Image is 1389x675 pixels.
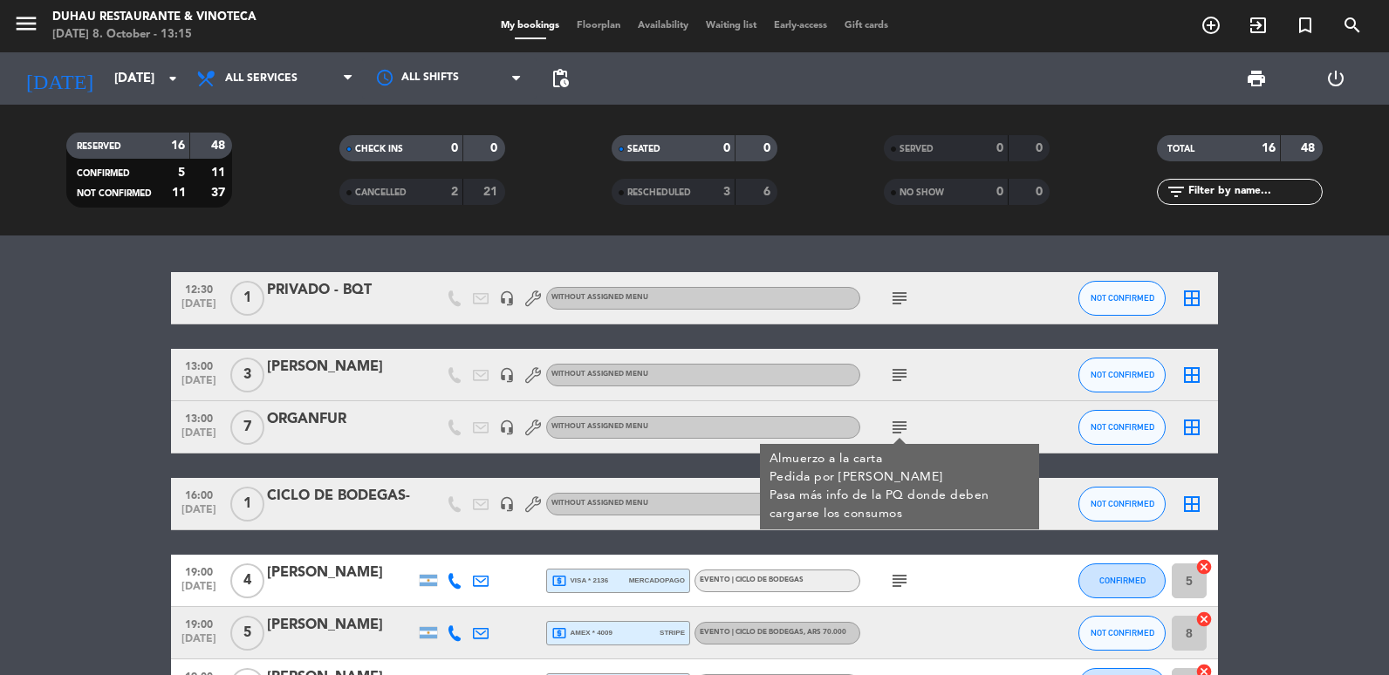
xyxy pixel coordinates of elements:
i: add_circle_outline [1201,15,1221,36]
span: stripe [660,627,685,638]
span: NOT CONFIRMED [77,189,152,198]
span: NO SHOW [900,188,944,197]
span: [DATE] [177,298,221,318]
span: Early-access [765,21,836,31]
div: [DATE] 8. October - 13:15 [52,26,257,44]
i: subject [889,417,910,438]
strong: 0 [723,142,730,154]
span: CONFIRMED [1099,576,1146,585]
span: NOT CONFIRMED [1091,422,1154,432]
span: 7 [230,410,264,445]
span: 1 [230,487,264,522]
i: exit_to_app [1248,15,1269,36]
i: headset_mic [499,419,515,435]
button: NOT CONFIRMED [1078,616,1166,651]
span: 13:00 [177,407,221,427]
strong: 21 [483,186,501,198]
span: All services [225,72,298,85]
span: 1 [230,281,264,316]
div: [PERSON_NAME] [267,356,415,378]
span: TOTAL [1167,145,1194,153]
i: border_all [1181,494,1202,515]
div: LOG OUT [1297,52,1377,105]
strong: 11 [211,167,229,179]
span: EVENTO | CICLO DE BODEGAS [700,576,804,583]
div: [PERSON_NAME] [267,614,415,637]
span: Availability [629,21,697,31]
span: Without assigned menu [551,423,648,430]
span: RESERVED [77,142,121,151]
span: mercadopago [629,575,685,586]
span: , ARS 70.000 [804,629,846,636]
i: power_settings_new [1325,68,1346,89]
button: NOT CONFIRMED [1078,487,1166,522]
strong: 6 [763,186,774,198]
i: cancel [1195,610,1213,628]
span: My bookings [492,21,568,31]
button: CONFIRMED [1078,563,1166,598]
span: print [1246,68,1267,89]
strong: 37 [211,187,229,199]
span: 19:00 [177,613,221,633]
button: NOT CONFIRMED [1078,358,1166,392]
i: subject [889,570,910,591]
span: EVENTO | CICLO DE BODEGAS [700,629,846,636]
span: RESCHEDULED [627,188,691,197]
i: filter_list [1166,181,1187,202]
span: CANCELLED [355,188,407,197]
strong: 0 [996,142,1003,154]
i: arrow_drop_down [162,68,183,89]
span: NOT CONFIRMED [1091,370,1154,379]
strong: 0 [1036,142,1046,154]
span: 5 [230,616,264,651]
span: pending_actions [550,68,571,89]
strong: 3 [723,186,730,198]
i: headset_mic [499,290,515,306]
i: turned_in_not [1295,15,1316,36]
input: Filter by name... [1187,182,1322,201]
span: Without assigned menu [551,294,648,301]
span: Waiting list [697,21,765,31]
button: NOT CONFIRMED [1078,410,1166,445]
span: [DATE] [177,427,221,447]
span: 19:00 [177,561,221,581]
span: 4 [230,563,264,598]
button: NOT CONFIRMED [1078,281,1166,316]
span: [DATE] [177,375,221,395]
strong: 0 [490,142,501,154]
span: visa * 2136 [551,573,608,589]
span: CONFIRMED [77,169,130,178]
span: 13:00 [177,355,221,375]
span: [DATE] [177,581,221,601]
span: Floorplan [568,21,629,31]
span: [DATE] [177,504,221,524]
i: local_atm [551,625,567,641]
i: border_all [1181,288,1202,309]
div: Duhau Restaurante & Vinoteca [52,9,257,26]
span: NOT CONFIRMED [1091,293,1154,303]
span: Without assigned menu [551,371,648,378]
span: 16:00 [177,484,221,504]
div: [PERSON_NAME] [267,562,415,584]
i: headset_mic [499,496,515,512]
span: 12:30 [177,278,221,298]
span: SEATED [627,145,660,153]
span: amex * 4009 [551,625,612,641]
i: local_atm [551,573,567,589]
i: cancel [1195,558,1213,576]
i: subject [889,288,910,309]
strong: 11 [172,187,186,199]
span: NOT CONFIRMED [1091,499,1154,508]
div: CICLO DE BODEGAS- [267,485,415,508]
span: CHECK INS [355,145,403,153]
i: search [1342,15,1363,36]
span: Gift cards [836,21,897,31]
span: 3 [230,358,264,392]
div: PRIVADO - BQT [267,279,415,302]
strong: 0 [996,186,1003,198]
strong: 48 [211,140,229,152]
i: [DATE] [13,59,106,98]
strong: 16 [1262,142,1276,154]
div: ORGANFUR [267,408,415,431]
strong: 16 [171,140,185,152]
